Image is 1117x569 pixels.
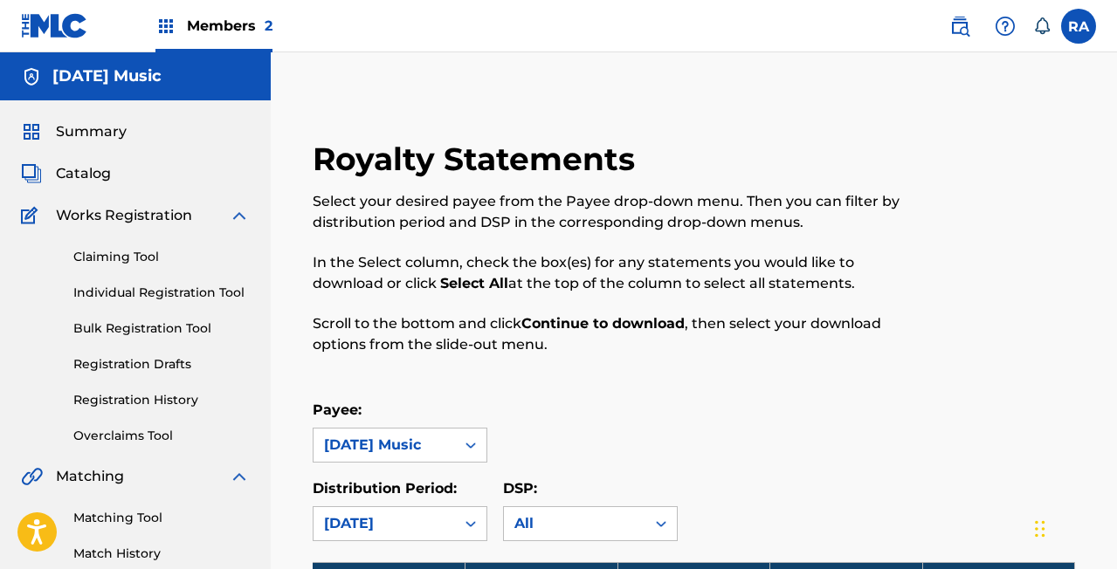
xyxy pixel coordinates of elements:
a: Registration History [73,391,250,409]
p: Scroll to the bottom and click , then select your download options from the slide-out menu. [313,313,900,355]
a: Matching Tool [73,509,250,527]
label: Distribution Period: [313,480,457,497]
a: CatalogCatalog [21,163,111,184]
div: All [514,513,635,534]
a: Claiming Tool [73,248,250,266]
span: Members [187,16,272,36]
a: Bulk Registration Tool [73,319,250,338]
img: Top Rightsholders [155,16,176,37]
img: Summary [21,121,42,142]
img: search [949,16,970,37]
img: expand [229,205,250,226]
span: Catalog [56,163,111,184]
img: MLC Logo [21,13,88,38]
div: Notifications [1033,17,1051,35]
a: Match History [73,545,250,563]
div: Help [988,9,1023,44]
div: Drag [1035,503,1045,555]
div: User Menu [1061,9,1096,44]
h2: Royalty Statements [313,140,644,179]
iframe: Chat Widget [1030,485,1117,569]
a: Registration Drafts [73,355,250,374]
span: 2 [265,17,272,34]
img: Matching [21,466,43,487]
div: [DATE] Music [324,435,445,456]
label: Payee: [313,401,362,418]
span: Summary [56,121,127,142]
img: help [995,16,1016,37]
img: Catalog [21,163,42,184]
span: Works Registration [56,205,192,226]
span: Matching [56,466,124,487]
a: Overclaims Tool [73,427,250,445]
img: Accounts [21,66,42,87]
a: Public Search [942,9,977,44]
strong: Select All [440,275,508,291]
a: Individual Registration Tool [73,284,250,302]
img: Works Registration [21,205,44,226]
p: Select your desired payee from the Payee drop-down menu. Then you can filter by distribution peri... [313,191,900,233]
p: In the Select column, check the box(es) for any statements you would like to download or click at... [313,252,900,294]
strong: Continue to download [521,315,685,332]
label: DSP: [503,480,537,497]
img: expand [229,466,250,487]
iframe: Resource Center [1068,339,1117,483]
div: [DATE] [324,513,445,534]
h5: August 15th Music [52,66,162,86]
a: SummarySummary [21,121,127,142]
